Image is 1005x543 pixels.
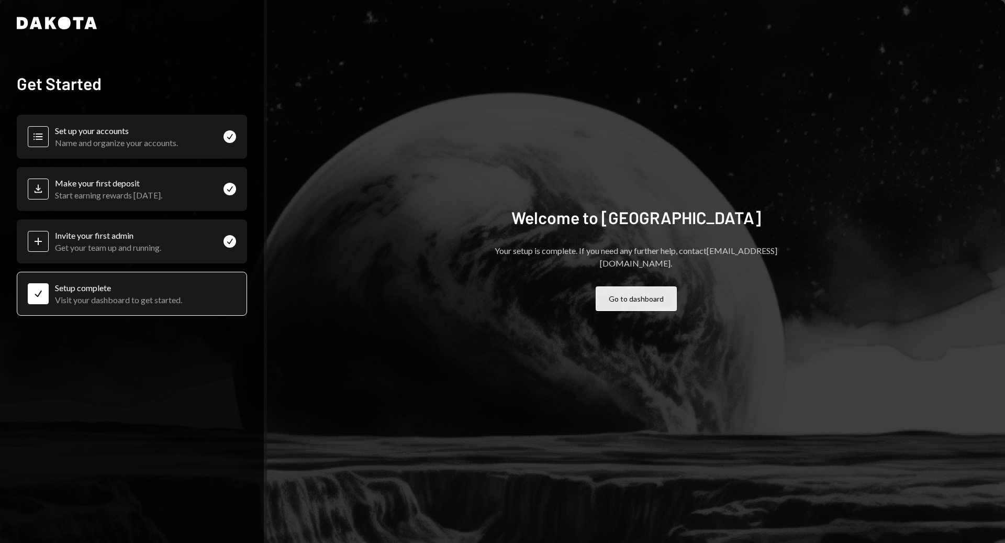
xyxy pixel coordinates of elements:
div: Name and organize your accounts. [55,138,178,148]
div: Set up your accounts [55,126,178,136]
h2: Get Started [17,73,247,94]
div: Make your first deposit [55,178,162,188]
div: Get your team up and running. [55,242,161,252]
div: Start earning rewards [DATE]. [55,190,162,200]
p: Your setup is complete. If you need any further help, contact [EMAIL_ADDRESS][DOMAIN_NAME] . [468,245,803,270]
div: Invite your first admin [55,230,161,240]
div: Setup complete [55,283,182,293]
button: Go to dashboard [596,286,677,311]
div: Visit your dashboard to get started. [55,295,182,305]
h2: Welcome to [GEOGRAPHIC_DATA] [511,207,761,228]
